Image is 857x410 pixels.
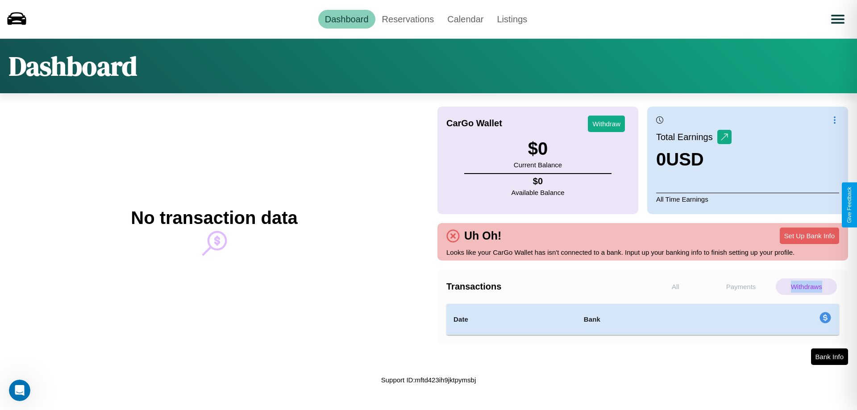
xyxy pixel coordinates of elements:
[846,187,853,223] div: Give Feedback
[318,10,375,29] a: Dashboard
[825,7,850,32] button: Open menu
[776,278,837,295] p: Withdraws
[780,228,839,244] button: Set Up Bank Info
[131,208,297,228] h2: No transaction data
[446,304,839,335] table: simple table
[514,139,562,159] h3: $ 0
[9,48,137,84] h1: Dashboard
[512,176,565,186] h4: $ 0
[811,348,848,365] button: Bank Info
[656,193,839,205] p: All Time Earnings
[381,374,476,386] p: Support ID: mftd423ih9jktpymsbj
[446,282,643,292] h4: Transactions
[645,278,706,295] p: All
[453,314,570,325] h4: Date
[711,278,772,295] p: Payments
[512,186,565,199] p: Available Balance
[514,159,562,171] p: Current Balance
[656,149,732,170] h3: 0 USD
[441,10,490,29] a: Calendar
[656,129,717,145] p: Total Earnings
[9,380,30,401] iframe: Intercom live chat
[588,116,625,132] button: Withdraw
[490,10,534,29] a: Listings
[446,118,502,128] h4: CarGo Wallet
[460,229,506,242] h4: Uh Oh!
[446,246,839,258] p: Looks like your CarGo Wallet has isn't connected to a bank. Input up your banking info to finish ...
[584,314,708,325] h4: Bank
[375,10,441,29] a: Reservations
